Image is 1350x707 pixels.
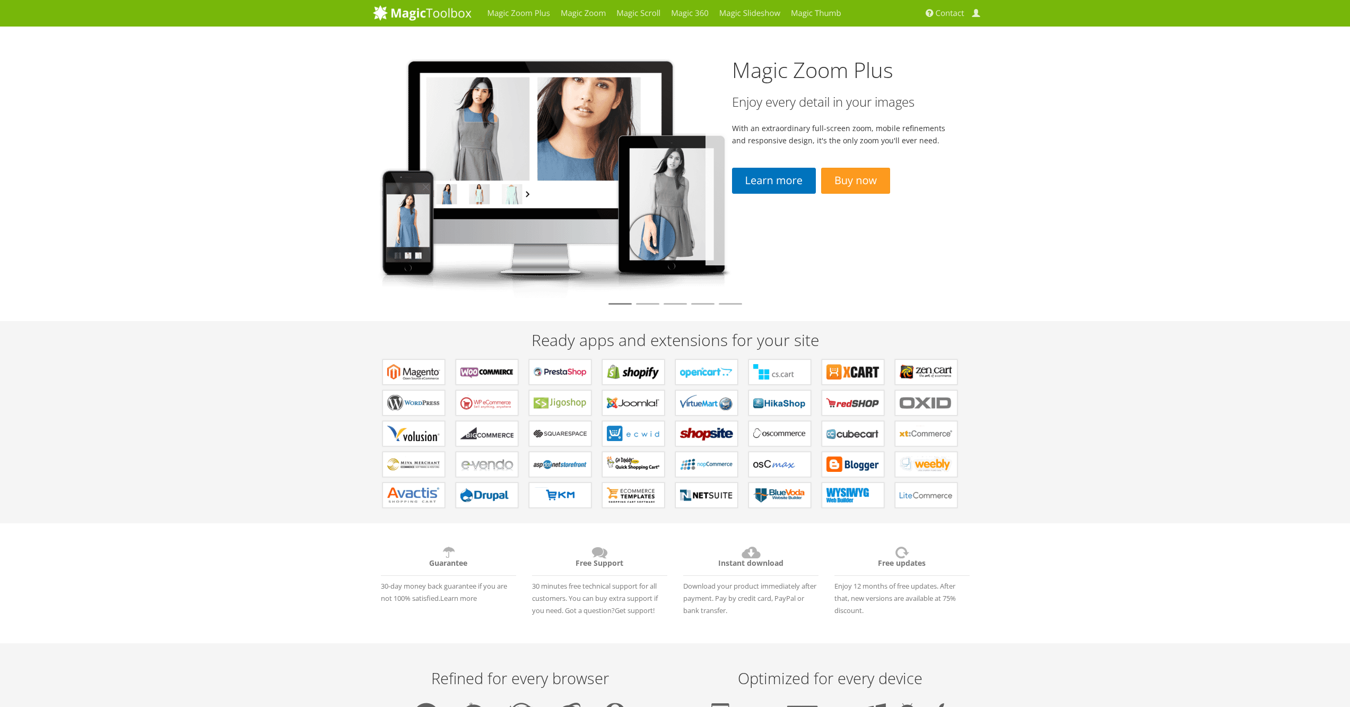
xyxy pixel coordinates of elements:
[675,539,826,617] div: Download your product immediately after payment. Pay by credit card, PayPal or bank transfer.
[753,456,806,472] b: Add-ons for osCMax
[456,390,518,416] a: Plugins for WP e-Commerce
[822,390,884,416] a: Components for redSHOP
[680,395,733,411] b: Components for VirtueMart
[534,364,587,380] b: Modules for PrestaShop
[387,395,440,411] b: Plugins for WordPress
[675,359,738,385] a: Modules for OpenCart
[373,331,978,349] h2: Ready apps and extensions for your site
[373,5,472,21] img: MagicToolbox.com - Image tools for your website
[387,364,440,380] b: Extensions for Magento
[900,395,953,411] b: Extensions for OXID
[732,95,951,109] h3: Enjoy every detail in your images
[753,364,806,380] b: Add-ons for CS-Cart
[382,359,445,385] a: Extensions for Magento
[460,395,513,411] b: Plugins for WP e-Commerce
[529,390,591,416] a: Plugins for Jigoshop
[680,456,733,472] b: Extensions for nopCommerce
[607,426,660,442] b: Extensions for ECWID
[607,487,660,503] b: Extensions for ecommerce Templates
[456,452,518,477] a: Extensions for e-vendo
[529,452,591,477] a: Extensions for AspDotNetStorefront
[675,482,738,508] a: Extensions for NetSuite
[675,421,738,446] a: Extensions for ShopSite
[686,670,975,687] p: Optimized for every device
[460,364,513,380] b: Plugins for WooCommerce
[607,395,660,411] b: Components for Joomla
[822,452,884,477] a: Extensions for Blogger
[680,426,733,442] b: Extensions for ShopSite
[834,545,970,576] h6: Free updates
[460,487,513,503] b: Modules for Drupal
[381,545,516,576] h6: Guarantee
[753,487,806,503] b: Extensions for BlueVoda
[826,395,879,411] b: Components for redSHOP
[602,421,665,446] a: Extensions for ECWID
[895,421,957,446] a: Extensions for xt:Commerce
[822,482,884,508] a: Extensions for WYSIWYG
[534,395,587,411] b: Plugins for Jigoshop
[529,421,591,446] a: Extensions for Squarespace
[607,456,660,472] b: Extensions for GoDaddy Shopping Cart
[387,456,440,472] b: Extensions for Miva Merchant
[440,593,477,603] a: Learn more
[895,359,957,385] a: Plugins for Zen Cart
[732,122,951,146] p: With an extraordinary full-screen zoom, mobile refinements and responsive design, it's the only z...
[748,421,811,446] a: Add-ons for osCommerce
[460,456,513,472] b: Extensions for e-vendo
[821,168,890,194] a: Buy now
[373,539,524,605] div: 30-day money back guarantee if you are not 100% satisfied.
[683,545,818,576] h6: Instant download
[602,452,665,477] a: Extensions for GoDaddy Shopping Cart
[826,539,978,617] div: Enjoy 12 months of free updates. After that, new versions are available at 75% discount.
[534,456,587,472] b: Extensions for AspDotNetStorefront
[753,395,806,411] b: Components for HikaShop
[382,390,445,416] a: Plugins for WordPress
[895,482,957,508] a: Modules for LiteCommerce
[900,487,953,503] b: Modules for LiteCommerce
[675,390,738,416] a: Components for VirtueMart
[826,487,879,503] b: Extensions for WYSIWYG
[753,426,806,442] b: Add-ons for osCommerce
[748,482,811,508] a: Extensions for BlueVoda
[382,452,445,477] a: Extensions for Miva Merchant
[675,452,738,477] a: Extensions for nopCommerce
[387,487,440,503] b: Extensions for Avactis
[532,545,667,576] h6: Free Support
[456,421,518,446] a: Apps for Bigcommerce
[936,8,964,19] span: Contact
[680,364,733,380] b: Modules for OpenCart
[822,421,884,446] a: Plugins for CubeCart
[456,359,518,385] a: Plugins for WooCommerce
[900,426,953,442] b: Extensions for xt:Commerce
[826,426,879,442] b: Plugins for CubeCart
[680,487,733,503] b: Extensions for NetSuite
[460,426,513,442] b: Apps for Bigcommerce
[900,364,953,380] b: Plugins for Zen Cart
[607,364,660,380] b: Apps for Shopify
[373,50,733,298] img: magiczoomplus2-tablet.png
[529,359,591,385] a: Modules for PrestaShop
[822,359,884,385] a: Modules for X-Cart
[602,359,665,385] a: Apps for Shopify
[529,482,591,508] a: Extensions for EKM
[826,364,879,380] b: Modules for X-Cart
[615,606,655,615] a: Get support!
[534,487,587,503] b: Extensions for EKM
[826,456,879,472] b: Extensions for Blogger
[748,452,811,477] a: Add-ons for osCMax
[524,539,675,617] div: 30 minutes free technical support for all customers. You can buy extra support if you need. Got a...
[748,390,811,416] a: Components for HikaShop
[376,670,665,687] p: Refined for every browser
[895,390,957,416] a: Extensions for OXID
[387,426,440,442] b: Extensions for Volusion
[900,456,953,472] b: Extensions for Weebly
[602,482,665,508] a: Extensions for ecommerce Templates
[382,421,445,446] a: Extensions for Volusion
[382,482,445,508] a: Extensions for Avactis
[895,452,957,477] a: Extensions for Weebly
[602,390,665,416] a: Components for Joomla
[732,55,893,84] a: Magic Zoom Plus
[534,426,587,442] b: Extensions for Squarespace
[456,482,518,508] a: Modules for Drupal
[732,168,816,194] a: Learn more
